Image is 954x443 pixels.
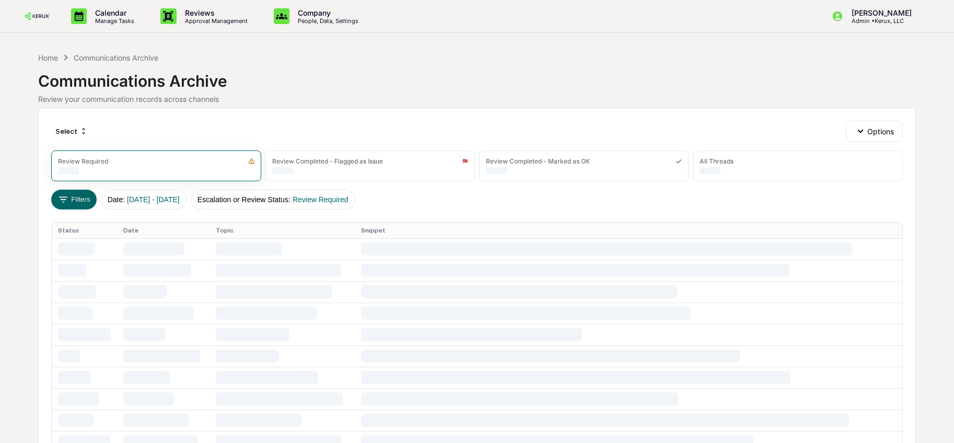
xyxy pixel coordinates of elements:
p: People, Data, Settings [289,17,364,25]
button: Escalation or Review Status:Review Required [191,190,355,209]
div: Home [38,53,58,62]
p: Admin • Kerux, LLC [843,17,917,25]
th: Status [52,223,117,238]
th: Snippet [355,223,902,238]
p: Approval Management [177,17,253,25]
p: [PERSON_NAME] [843,8,917,17]
button: Date:[DATE] - [DATE] [101,190,187,209]
img: icon [676,158,682,165]
div: Communications Archive [74,53,158,62]
span: Review Required [293,195,348,204]
div: Review your communication records across channels [38,95,916,103]
div: Review Required [58,157,108,165]
th: Date [117,223,209,238]
img: logo [25,13,50,19]
p: Reviews [177,8,253,17]
img: icon [248,158,255,165]
span: [DATE] - [DATE] [127,195,180,204]
img: icon [462,158,468,165]
button: Options [846,121,903,142]
div: Review Completed - Flagged as Issue [272,157,383,165]
div: Communications Archive [38,63,916,90]
p: Company [289,8,364,17]
button: Filters [51,190,97,209]
div: Review Completed - Marked as OK [486,157,590,165]
div: All Threads [700,157,734,165]
p: Manage Tasks [87,17,139,25]
th: Topic [210,223,355,238]
div: Select [51,123,92,139]
p: Calendar [87,8,139,17]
